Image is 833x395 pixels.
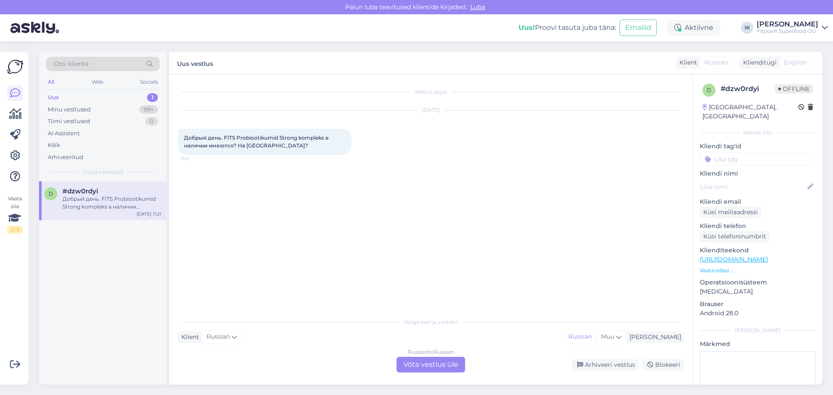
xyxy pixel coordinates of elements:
[757,28,818,35] div: Fitpoint Superfood OÜ
[721,84,775,94] div: # dzw0rdyi
[178,106,684,114] div: [DATE]
[48,129,80,138] div: AI Assistent
[601,333,614,340] span: Muu
[83,168,123,176] span: Uued vestlused
[397,357,465,372] div: Võta vestlus üle
[184,134,330,149] span: Добрый день. FITS Probiootikumid Strong kompleks в наличии имеются? На [GEOGRAPHIC_DATA]?
[408,348,454,356] div: Russian to Russian
[7,226,23,234] div: 2 / 3
[178,318,684,326] div: Valige keel ja vastake
[700,300,816,309] p: Brauser
[48,141,60,150] div: Kõik
[700,309,816,318] p: Android 28.0
[207,332,230,342] span: Russian
[700,129,816,137] div: Kliendi info
[46,76,56,88] div: All
[180,155,213,162] span: 11:21
[177,57,213,69] label: Uus vestlus
[62,187,98,195] span: #dzw0rdyi
[700,267,816,274] p: Vaata edasi ...
[48,153,83,162] div: Arhiveeritud
[54,59,89,69] span: Otsi kliente
[139,105,158,114] div: 99+
[705,58,728,67] span: Russian
[62,195,161,211] div: Добрый день. FITS Probiootikumid Strong kompleks в наличии имеются? На [GEOGRAPHIC_DATA]?
[700,169,816,178] p: Kliendi nimi
[48,117,90,126] div: Tiimi vestlused
[700,153,816,166] input: Lisa tag
[702,103,798,121] div: [GEOGRAPHIC_DATA], [GEOGRAPHIC_DATA]
[626,333,681,342] div: [PERSON_NAME]
[518,23,535,32] b: Uus!
[147,93,158,102] div: 1
[620,20,657,36] button: Emailid
[784,58,807,67] span: English
[700,206,761,218] div: Küsi meiliaadressi
[667,20,720,36] div: Aktiivne
[700,197,816,206] p: Kliendi email
[757,21,828,35] a: [PERSON_NAME]Fitpoint Superfood OÜ
[676,58,697,67] div: Klient
[7,59,23,75] img: Askly Logo
[7,195,23,234] div: Vaata siia
[700,231,770,242] div: Küsi telefoninumbrit
[741,22,753,34] div: IK
[707,87,711,93] span: d
[700,246,816,255] p: Klienditeekond
[642,359,684,371] div: Blokeeri
[572,359,639,371] div: Arhiveeri vestlus
[90,76,105,88] div: Web
[700,278,816,287] p: Operatsioonisüsteem
[468,3,488,11] span: Luba
[518,23,616,33] div: Proovi tasuta juba täna:
[740,58,777,67] div: Klienditugi
[178,88,684,96] div: Vestlus algas
[48,105,91,114] div: Minu vestlused
[700,326,816,334] div: [PERSON_NAME]
[700,142,816,151] p: Kliendi tag'id
[700,287,816,296] p: [MEDICAL_DATA]
[49,190,53,197] span: d
[178,333,199,342] div: Klient
[700,340,816,349] p: Märkmed
[145,117,158,126] div: 0
[48,93,59,102] div: Uus
[700,255,768,263] a: [URL][DOMAIN_NAME]
[775,84,813,94] span: Offline
[700,182,806,192] input: Lisa nimi
[757,21,818,28] div: [PERSON_NAME]
[564,330,596,343] div: Russian
[700,222,816,231] p: Kliendi telefon
[137,211,161,217] div: [DATE] 11:21
[138,76,160,88] div: Socials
